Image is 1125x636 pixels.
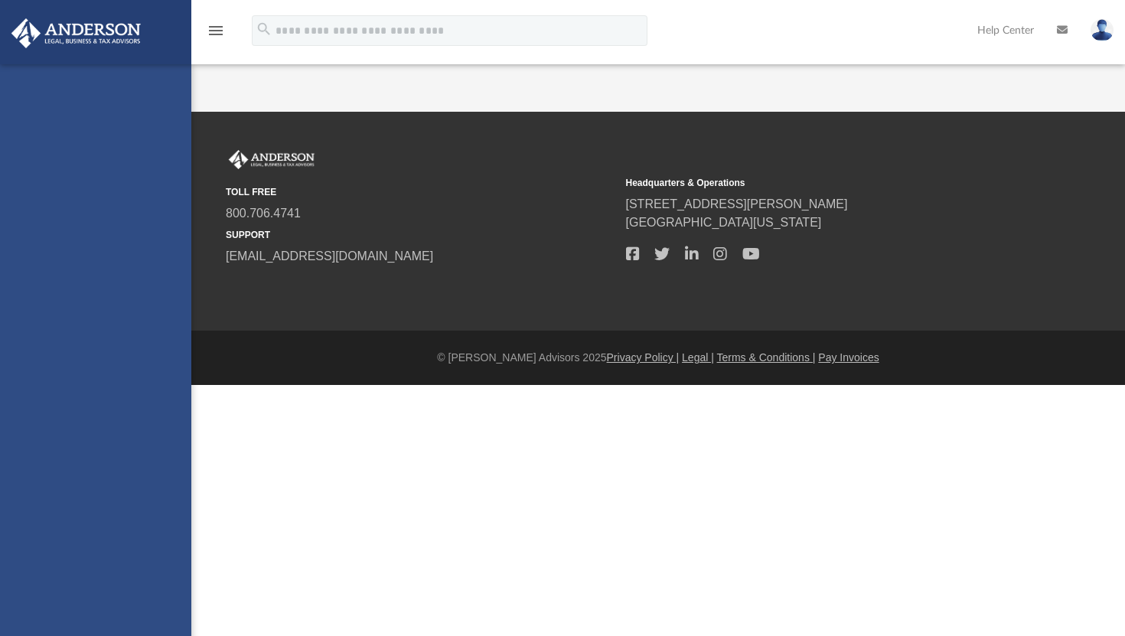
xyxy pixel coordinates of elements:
[607,351,680,364] a: Privacy Policy |
[626,176,1016,190] small: Headquarters & Operations
[191,350,1125,366] div: © [PERSON_NAME] Advisors 2025
[626,197,848,210] a: [STREET_ADDRESS][PERSON_NAME]
[717,351,816,364] a: Terms & Conditions |
[226,185,615,199] small: TOLL FREE
[226,150,318,170] img: Anderson Advisors Platinum Portal
[1091,19,1114,41] img: User Pic
[207,21,225,40] i: menu
[818,351,879,364] a: Pay Invoices
[226,228,615,242] small: SUPPORT
[682,351,714,364] a: Legal |
[207,29,225,40] a: menu
[226,207,301,220] a: 800.706.4741
[626,216,822,229] a: [GEOGRAPHIC_DATA][US_STATE]
[7,18,145,48] img: Anderson Advisors Platinum Portal
[226,250,433,263] a: [EMAIL_ADDRESS][DOMAIN_NAME]
[256,21,272,38] i: search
